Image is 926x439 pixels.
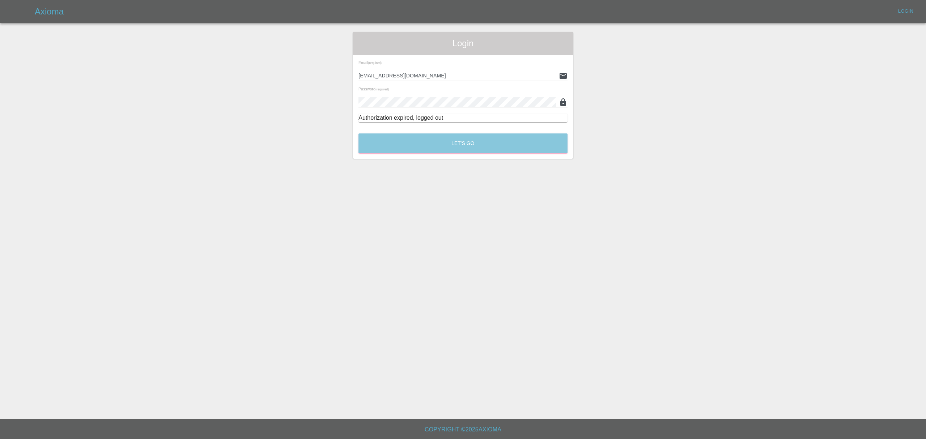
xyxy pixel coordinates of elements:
span: Login [358,38,568,49]
span: Email [358,60,382,65]
small: (required) [375,88,389,91]
div: Authorization expired, logged out [358,114,568,122]
span: Password [358,87,389,91]
h5: Axioma [35,6,64,17]
h6: Copyright © 2025 Axioma [6,425,920,435]
button: Let's Go [358,133,568,153]
a: Login [894,6,917,17]
small: (required) [368,61,382,65]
